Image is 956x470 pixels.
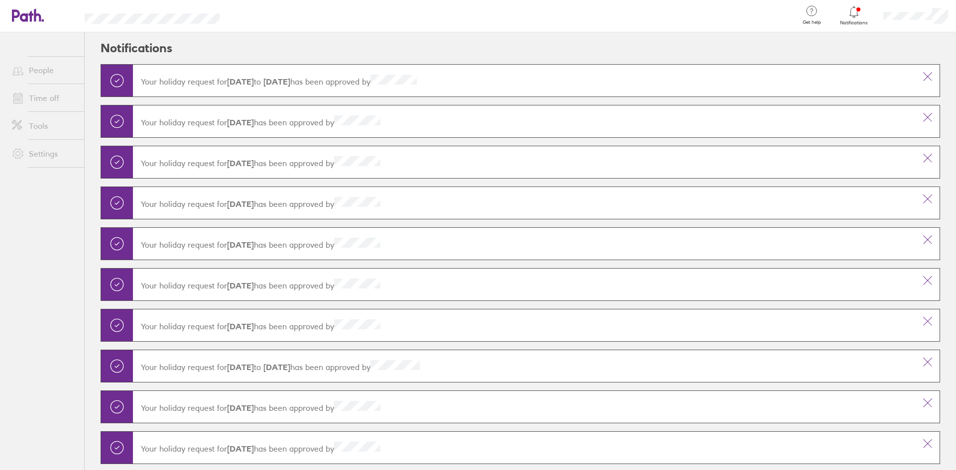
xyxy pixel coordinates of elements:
[227,77,290,87] span: to
[141,360,908,372] p: Your holiday request for has been approved by
[141,156,908,168] p: Your holiday request for has been approved by
[141,401,908,413] p: Your holiday request for has been approved by
[141,279,908,290] p: Your holiday request for has been approved by
[4,88,84,108] a: Time off
[838,5,870,26] a: Notifications
[227,321,254,331] strong: [DATE]
[227,158,254,168] strong: [DATE]
[227,444,254,454] strong: [DATE]
[227,199,254,209] strong: [DATE]
[227,117,254,127] strong: [DATE]
[4,60,84,80] a: People
[227,362,254,372] strong: [DATE]
[141,319,908,331] p: Your holiday request for has been approved by
[261,77,290,87] strong: [DATE]
[796,19,828,25] span: Get help
[227,403,254,413] strong: [DATE]
[141,197,908,209] p: Your holiday request for has been approved by
[4,144,84,164] a: Settings
[227,240,254,250] strong: [DATE]
[141,115,908,127] p: Your holiday request for has been approved by
[141,75,908,87] p: Your holiday request for has been approved by
[227,77,254,87] strong: [DATE]
[261,362,290,372] strong: [DATE]
[141,442,908,454] p: Your holiday request for has been approved by
[4,116,84,136] a: Tools
[101,32,172,64] h2: Notifications
[141,238,908,250] p: Your holiday request for has been approved by
[227,362,290,372] span: to
[227,281,254,290] strong: [DATE]
[838,20,870,26] span: Notifications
